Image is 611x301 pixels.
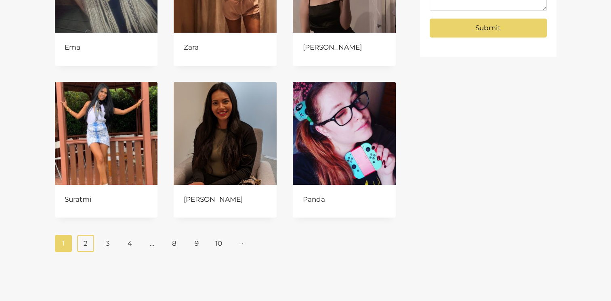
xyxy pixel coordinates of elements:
[233,235,250,252] a: →
[99,235,117,252] a: Page 3
[65,43,80,51] a: Ema
[430,19,547,38] button: Submit
[293,82,396,185] img: Panda
[65,195,92,203] a: Suratmi
[303,195,325,203] a: Panda
[174,82,277,185] img: Nikki
[122,235,139,252] a: Page 4
[77,235,94,252] a: Page 2
[303,43,362,51] a: [PERSON_NAME]
[188,235,206,252] a: Page 9
[210,235,228,252] a: Page 10
[55,82,158,185] img: Suratmi
[144,235,161,252] span: …
[184,195,243,203] a: [PERSON_NAME]
[166,235,183,252] a: Page 8
[55,235,396,252] nav: Product Pagination
[55,235,72,252] span: Page 1
[184,43,199,51] a: Zara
